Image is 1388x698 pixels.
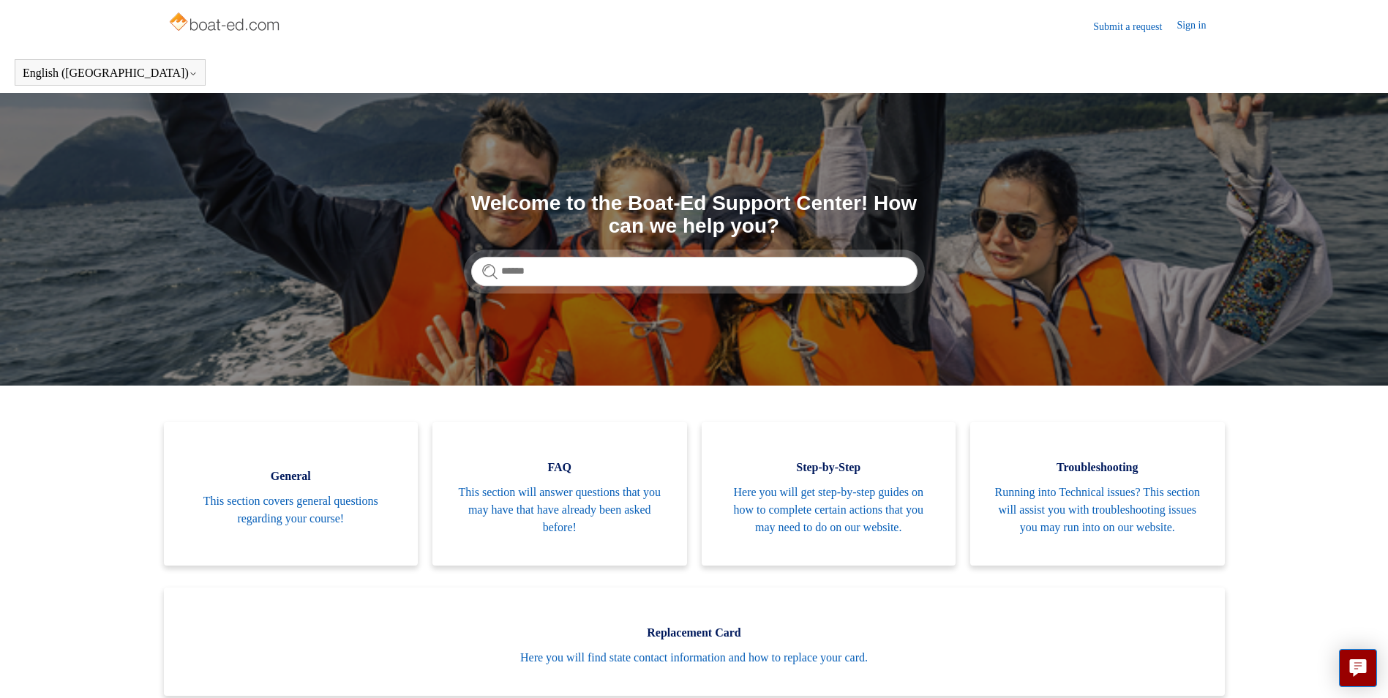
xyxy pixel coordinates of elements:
[454,459,665,476] span: FAQ
[724,484,934,536] span: Here you will get step-by-step guides on how to complete certain actions that you may need to do ...
[1093,19,1177,34] a: Submit a request
[471,192,918,238] h1: Welcome to the Boat-Ed Support Center! How can we help you?
[471,257,918,286] input: Search
[992,484,1203,536] span: Running into Technical issues? This section will assist you with troubleshooting issues you may r...
[186,624,1203,642] span: Replacement Card
[992,459,1203,476] span: Troubleshooting
[186,492,397,528] span: This section covers general questions regarding your course!
[1177,18,1220,35] a: Sign in
[454,484,665,536] span: This section will answer questions that you may have that have already been asked before!
[970,422,1225,566] a: Troubleshooting Running into Technical issues? This section will assist you with troubleshooting ...
[186,649,1203,667] span: Here you will find state contact information and how to replace your card.
[702,422,956,566] a: Step-by-Step Here you will get step-by-step guides on how to complete certain actions that you ma...
[168,9,284,38] img: Boat-Ed Help Center home page
[186,468,397,485] span: General
[23,67,198,80] button: English ([GEOGRAPHIC_DATA])
[164,588,1225,696] a: Replacement Card Here you will find state contact information and how to replace your card.
[1339,649,1377,687] button: Live chat
[724,459,934,476] span: Step-by-Step
[432,422,687,566] a: FAQ This section will answer questions that you may have that have already been asked before!
[164,422,419,566] a: General This section covers general questions regarding your course!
